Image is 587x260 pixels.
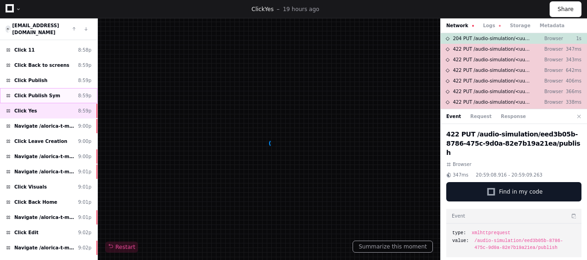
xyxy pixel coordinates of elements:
[563,88,581,95] p: 366ms
[252,6,265,12] span: Click
[14,138,67,145] span: Click Leave Creation
[550,1,581,17] button: Share
[108,243,135,251] span: Restart
[78,77,91,84] div: 8:59p
[537,99,563,106] p: Browser
[474,237,575,251] span: /audio-simulation/eed3b05b-8786-475c-9d0a-82e7b19a21ea/publish
[453,77,530,84] span: 422 PUT /audio-simulation/<uuid>/publish
[14,77,48,84] span: Click Publish
[446,130,581,157] h2: 422 PUT /audio-simulation/eed3b05b-8786-475c-9d0a-82e7b19a21ea/publish
[537,77,563,84] p: Browser
[563,46,581,53] p: 347ms
[446,22,474,29] button: Network
[78,107,91,114] div: 8:59p
[78,168,91,175] div: 9:01p
[78,92,91,99] div: 8:59p
[78,244,91,251] div: 9:02p
[14,214,74,221] span: Navigate /alorica-t-mobile/
[537,56,563,63] p: Browser
[453,171,468,178] span: 347ms
[78,229,91,236] div: 9:02p
[563,67,581,74] p: 642ms
[453,67,530,74] span: 422 PUT /audio-simulation/<uuid>/publish
[537,46,563,53] p: Browser
[265,6,274,12] span: Yes
[537,88,563,95] p: Browser
[452,230,466,236] span: type:
[476,171,542,178] span: 20:59:08.916 - 20:59:09.263
[453,88,530,95] span: 422 PUT /audio-simulation/<uuid>/publish
[78,214,91,221] div: 9:01p
[537,67,563,74] p: Browser
[78,153,91,160] div: 9:00p
[499,188,543,195] span: Find in my code
[283,6,319,13] p: 19 hours ago
[453,56,530,63] span: 422 PUT /audio-simulation/<uuid>/publish
[78,199,91,206] div: 9:01p
[12,23,60,35] a: [EMAIL_ADDRESS][DOMAIN_NAME]
[470,113,491,120] button: Request
[563,35,581,42] p: 1s
[105,242,138,253] button: Restart
[453,161,472,168] span: Browser
[14,244,74,251] span: Navigate /alorica-t-mobile/audio-simulation/*/create-sym
[6,26,10,32] img: 4.svg
[453,99,530,106] span: 422 PUT /audio-simulation/<uuid>/publish
[14,168,74,175] span: Navigate /alorica-t-mobile/audio-simulation/*/create-sym
[14,62,69,69] span: Click Back to screens
[78,47,91,53] div: 8:58p
[14,153,74,160] span: Navigate /alorica-t-mobile/sym
[501,113,526,120] button: Response
[537,35,563,42] p: Browser
[539,22,564,29] button: Metadata
[452,213,465,219] h3: Event
[14,47,35,53] span: Click 11
[353,241,433,253] button: Summarize this moment
[78,183,91,190] div: 9:01p
[563,77,581,84] p: 406ms
[453,46,530,53] span: 422 PUT /audio-simulation/<uuid>/publish
[446,113,461,120] button: Event
[472,230,510,236] span: xmlhttprequest
[14,199,57,206] span: Click Back Home
[446,182,581,201] button: Find in my code
[78,138,91,145] div: 9:00p
[14,183,47,190] span: Click Visuals
[14,92,60,99] span: Click Publish Sym
[14,123,74,130] span: Navigate /alorica-t-mobile/audio-simulation/*/create-sym
[483,22,501,29] button: Logs
[510,22,530,29] button: Storage
[563,99,581,106] p: 338ms
[14,229,38,236] span: Click Edit
[453,35,530,42] span: 204 PUT /audio-simulation/<uuid>/publish
[563,56,581,63] p: 343ms
[78,62,91,69] div: 8:59p
[78,123,91,130] div: 9:00p
[14,107,37,114] span: Click Yes
[452,237,469,244] span: value:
